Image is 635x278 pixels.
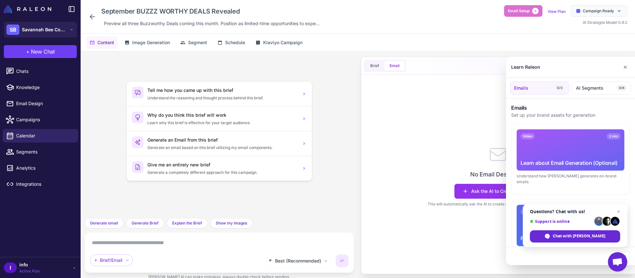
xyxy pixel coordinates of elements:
[511,64,540,71] div: Learn Raleon
[576,84,603,92] span: AI Segments
[521,234,620,242] div: Personalize your Header (Step 1)
[530,219,592,224] span: Support is online
[608,252,627,272] div: Open chat
[517,173,624,185] div: Understand how [PERSON_NAME] generates on-brand emails
[572,82,631,94] button: AI Segments0/6
[611,251,630,261] button: Close
[620,61,630,74] button: Close
[511,104,630,112] h3: Emails
[615,208,622,215] span: Close chat
[553,233,605,239] span: Chat with [PERSON_NAME]
[521,133,535,139] span: Video
[554,85,565,91] span: 0/3
[607,133,620,139] span: 2 min
[530,230,620,243] div: Chat with Raleon
[514,84,528,92] span: Emails
[530,209,620,214] span: Questions? Chat with us!
[616,85,627,91] span: 0/6
[511,112,630,119] p: Set up your brand assets for generation
[521,209,535,215] span: Video
[510,82,569,94] button: Emails0/3
[521,159,620,167] div: Learn about Email Generation (Optional)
